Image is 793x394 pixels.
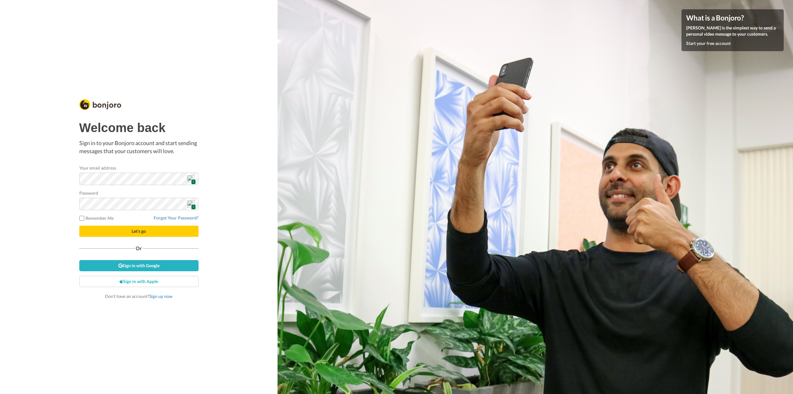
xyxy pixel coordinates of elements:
a: Start your free account [686,41,731,46]
input: Remember Me [79,216,84,221]
label: Password [79,190,99,196]
span: Or [134,246,143,250]
button: Let's go [79,226,199,237]
label: Remember Me [79,215,114,221]
h4: What is a Bonjoro? [686,14,779,22]
p: Sign in to your Bonjoro account and start sending messages that your customers will love. [79,139,199,155]
h1: Welcome back [79,121,199,135]
a: Forgot Your Password? [154,215,199,220]
img: npw-badge-icon.svg [187,175,195,183]
a: Sign in with Apple [79,276,199,287]
span: 1 [191,179,196,184]
span: Let's go [132,228,146,234]
span: Don’t have an account? [105,294,173,299]
label: Your email address [79,165,116,171]
a: Sign up now [149,294,173,299]
span: 1 [191,204,196,210]
a: Sign in with Google [79,260,199,271]
p: [PERSON_NAME] is the simplest way to send a personal video message to your customers. [686,25,779,37]
img: npw-badge-icon.svg [187,200,195,208]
